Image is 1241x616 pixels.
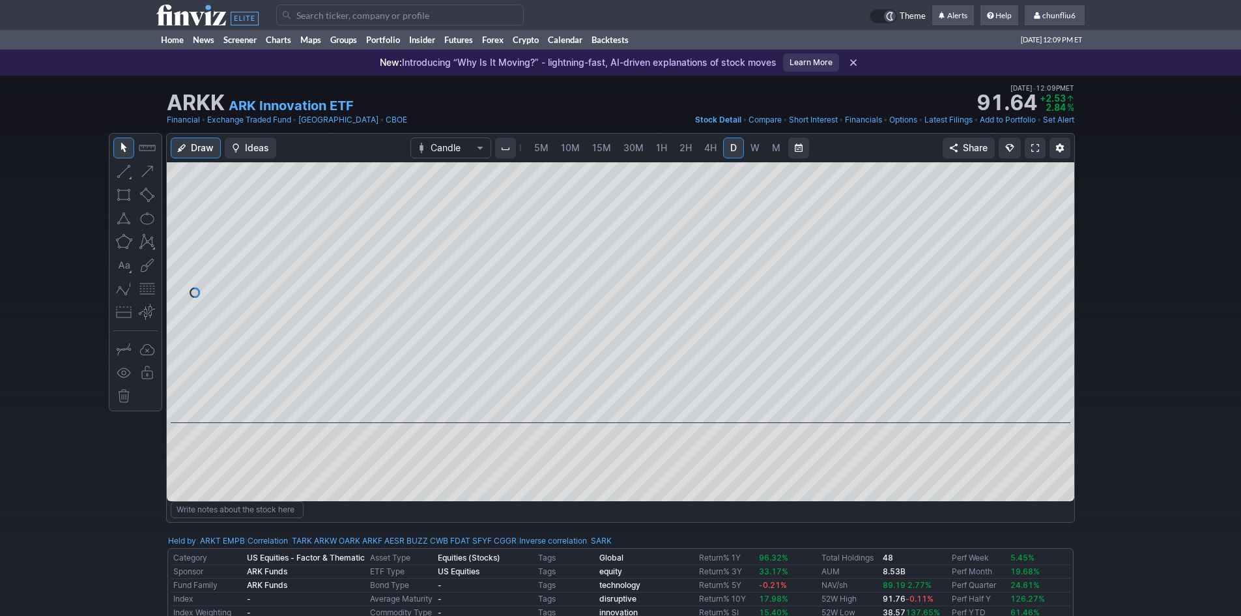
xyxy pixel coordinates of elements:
[362,535,382,548] a: ARKF
[494,535,517,548] a: CGGR
[845,113,882,126] a: Financials
[883,580,906,590] span: 89.19
[674,138,698,158] a: 2H
[200,535,221,548] a: ARKT
[599,580,640,590] a: technology
[906,594,934,604] span: -0.11%
[743,113,747,126] span: •
[1010,594,1045,604] span: 126.27%
[171,593,244,606] td: Index
[137,184,158,205] button: Rotated rectangle
[229,96,354,115] a: ARK Innovation ETF
[932,5,974,26] a: Alerts
[949,593,1008,606] td: Perf Half Y
[883,594,934,604] b: 91.76
[137,138,158,158] button: Measure
[883,566,906,576] b: 8.53B
[555,138,586,158] a: 10M
[1043,113,1074,126] a: Set Alert
[1021,30,1082,50] span: [DATE] 12:09 PM ET
[789,113,838,126] a: Short Interest
[730,142,737,153] span: D
[749,113,782,126] a: Compare
[276,5,524,25] input: Search
[113,208,134,229] button: Triangle
[137,231,158,252] button: XABCD
[695,113,741,126] a: Stock Detail
[1025,138,1046,158] a: Fullscreen
[963,141,988,154] span: Share
[650,138,673,158] a: 1H
[949,579,1008,593] td: Perf Quarter
[534,142,549,153] span: 5M
[171,579,244,593] td: Fund Family
[113,339,134,360] button: Drawing mode: Single
[599,594,636,604] a: disruptive
[696,593,756,606] td: Return% 10Y
[171,565,244,579] td: Sponsor
[695,115,741,125] span: Stock Detail
[438,566,479,576] b: US Equities
[1010,566,1040,576] span: 19.68%
[245,535,517,548] div: | :
[924,115,973,125] span: Latest Filings
[191,141,214,154] span: Draw
[723,138,744,158] a: D
[883,553,893,563] b: 48
[137,362,158,383] button: Lock drawings
[1025,5,1085,26] a: chunfliu6
[889,113,917,126] a: Options
[1010,82,1074,94] span: [DATE] 12:09PM ET
[1040,93,1066,104] span: +2.53
[1033,82,1036,94] span: •
[367,565,435,579] td: ETF Type
[924,113,973,126] a: Latest Filings
[543,30,587,50] a: Calendar
[1037,113,1042,126] span: •
[870,9,926,23] a: Theme
[137,302,158,323] button: Anchored VWAP
[292,113,297,126] span: •
[586,138,617,158] a: 15M
[698,138,722,158] a: 4H
[999,138,1021,158] button: Explore new features
[783,113,788,126] span: •
[171,138,221,158] button: Draw
[472,535,492,548] a: SFYF
[410,138,491,158] button: Chart Type
[561,142,580,153] span: 10M
[974,113,978,126] span: •
[599,553,623,563] b: Global
[599,566,622,576] b: equity
[535,593,597,606] td: Tags
[367,593,435,606] td: Average Maturity
[207,113,291,126] a: Exchange Traded Fund
[137,339,158,360] button: Drawings autosave: Off
[113,302,134,323] button: Position
[759,566,788,576] span: 33.17%
[980,113,1036,126] a: Add to Portfolio
[362,30,405,50] a: Portfolio
[431,141,471,154] span: Candle
[980,5,1018,26] a: Help
[772,142,780,153] span: M
[380,57,402,68] span: New:
[478,30,508,50] a: Forex
[535,565,597,579] td: Tags
[679,142,692,153] span: 2H
[819,551,880,565] td: Total Holdings
[508,30,543,50] a: Crypto
[819,579,880,593] td: NAV/sh
[113,386,134,407] button: Remove all drawings
[745,138,765,158] a: W
[113,362,134,383] button: Hide drawings
[696,579,756,593] td: Return% 5Y
[907,580,932,590] span: 2.77%
[326,30,362,50] a: Groups
[943,138,995,158] button: Share
[113,255,134,276] button: Text
[1010,553,1034,563] span: 5.45%
[696,565,756,579] td: Return% 3Y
